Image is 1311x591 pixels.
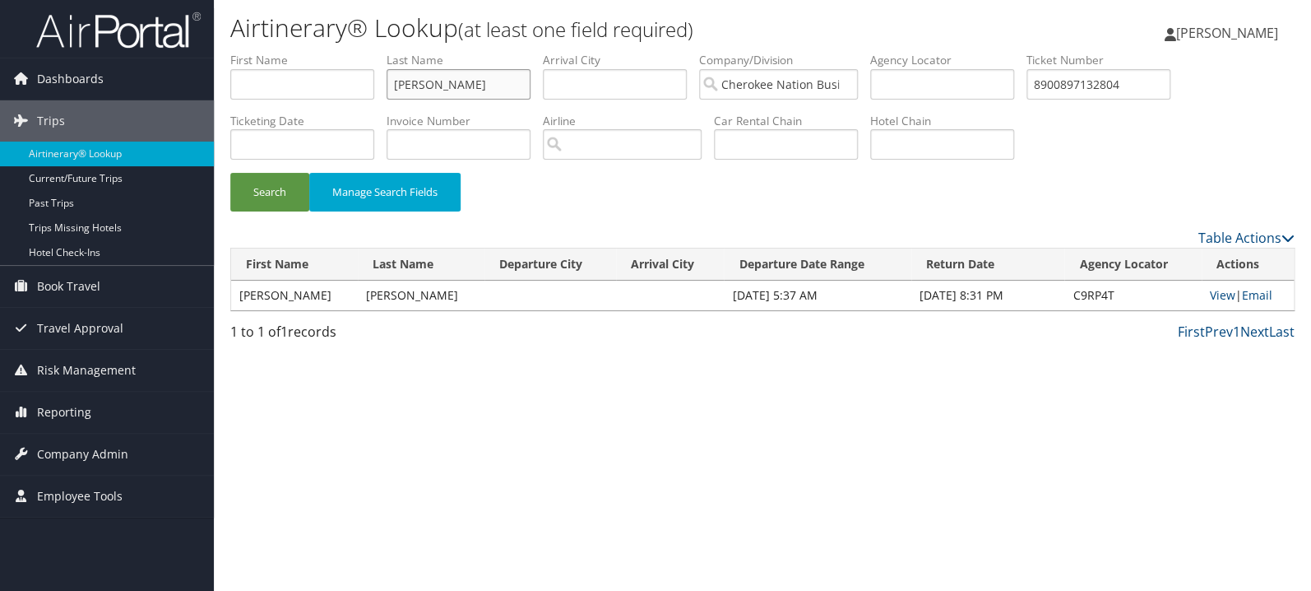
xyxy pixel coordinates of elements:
th: Agency Locator: activate to sort column ascending [1064,249,1202,281]
button: Manage Search Fields [309,173,461,212]
a: Table Actions [1198,229,1295,247]
label: Agency Locator [870,52,1026,68]
h1: Airtinerary® Lookup [230,11,940,45]
span: 1 [280,323,288,341]
label: Invoice Number [387,113,543,129]
label: Airline [543,113,714,129]
a: 1 [1233,323,1240,341]
label: Ticket Number [1026,52,1183,68]
span: Trips [37,100,65,142]
a: View [1210,287,1235,303]
th: Departure Date Range: activate to sort column ascending [724,249,910,281]
td: [PERSON_NAME] [358,281,484,310]
td: [PERSON_NAME] [231,281,358,310]
a: [PERSON_NAME] [1165,8,1295,58]
span: Risk Management [37,350,136,391]
th: Departure City: activate to sort column ascending [484,249,616,281]
span: Dashboards [37,58,104,100]
span: Company Admin [37,434,128,475]
span: Travel Approval [37,308,123,349]
th: Return Date: activate to sort column ascending [911,249,1065,281]
a: Prev [1205,323,1233,341]
th: Last Name: activate to sort column ascending [358,249,484,281]
span: Book Travel [37,266,100,307]
label: Company/Division [699,52,870,68]
th: Arrival City: activate to sort column ascending [616,249,725,281]
th: First Name: activate to sort column ascending [231,249,358,281]
label: Hotel Chain [870,113,1026,129]
td: C9RP4T [1064,281,1202,310]
span: Employee Tools [37,476,123,517]
label: Ticketing Date [230,113,387,129]
label: First Name [230,52,387,68]
label: Last Name [387,52,543,68]
td: [DATE] 8:31 PM [911,281,1065,310]
td: [DATE] 5:37 AM [724,281,910,310]
img: airportal-logo.png [36,11,201,49]
th: Actions [1202,249,1294,281]
label: Arrival City [543,52,699,68]
small: (at least one field required) [458,16,693,43]
a: Next [1240,323,1269,341]
a: Email [1242,287,1272,303]
td: | [1202,281,1294,310]
label: Car Rental Chain [714,113,870,129]
button: Search [230,173,309,212]
span: Reporting [37,392,91,433]
div: 1 to 1 of records [230,322,478,350]
a: Last [1269,323,1295,341]
span: [PERSON_NAME] [1176,24,1278,42]
a: First [1178,323,1205,341]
